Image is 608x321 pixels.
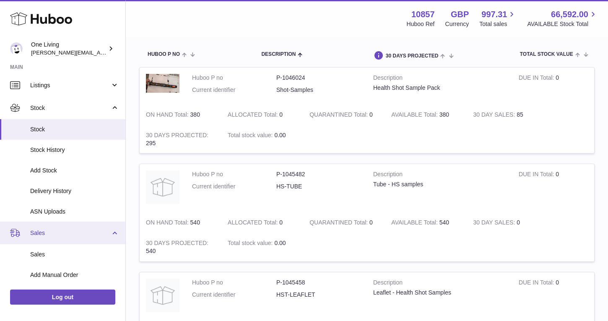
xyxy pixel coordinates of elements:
[391,111,439,120] strong: AVAILABLE Total
[221,104,303,125] td: 0
[192,279,276,287] dt: Huboo P no
[192,170,276,178] dt: Huboo P no
[527,9,598,28] a: 66,592.00 AVAILABLE Stock Total
[373,74,506,84] strong: Description
[228,111,279,120] strong: ALLOCATED Total
[385,212,467,233] td: 540
[30,104,110,112] span: Stock
[276,74,361,82] dd: P-1046024
[192,86,276,94] dt: Current identifier
[274,240,286,246] span: 0.00
[31,41,107,57] div: One Living
[519,171,556,180] strong: DUE IN Total
[373,289,506,297] div: Leaflet - Health Shot Samples
[386,53,439,59] span: 30 DAYS PROJECTED
[30,251,119,258] span: Sales
[30,167,119,175] span: Add Stock
[445,20,469,28] div: Currency
[228,240,274,248] strong: Total stock value
[369,219,373,226] span: 0
[228,132,274,141] strong: Total stock value
[30,81,110,89] span: Listings
[140,104,221,125] td: 380
[369,111,373,118] span: 0
[527,20,598,28] span: AVAILABLE Stock Total
[481,9,507,20] span: 997.31
[451,9,469,20] strong: GBP
[385,104,467,125] td: 380
[146,170,179,204] img: product image
[551,9,588,20] span: 66,592.00
[221,212,303,233] td: 0
[276,170,361,178] dd: P-1045482
[411,9,435,20] strong: 10857
[373,279,506,289] strong: Description
[391,219,439,228] strong: AVAILABLE Total
[192,183,276,191] dt: Current identifier
[473,219,517,228] strong: 30 DAY SALES
[192,74,276,82] dt: Huboo P no
[467,212,548,233] td: 0
[30,125,119,133] span: Stock
[309,219,369,228] strong: QUARANTINED Total
[512,272,594,321] td: 0
[274,132,286,138] span: 0.00
[146,74,179,93] img: product image
[146,132,208,141] strong: 30 DAYS PROJECTED
[146,219,190,228] strong: ON HAND Total
[146,240,208,248] strong: 30 DAYS PROJECTED
[30,187,119,195] span: Delivery History
[276,291,361,299] dd: HST-LEAFLET
[148,52,180,57] span: Huboo P no
[10,42,23,55] img: Jessica@oneliving.com
[276,279,361,287] dd: P-1045458
[30,229,110,237] span: Sales
[373,84,506,92] div: Health Shot Sample Pack
[146,279,179,312] img: product image
[30,208,119,216] span: ASN Uploads
[512,164,594,212] td: 0
[373,170,506,180] strong: Description
[146,111,190,120] strong: ON HAND Total
[512,68,594,104] td: 0
[30,146,119,154] span: Stock History
[140,233,221,261] td: 540
[373,180,506,188] div: Tube - HS samples
[479,20,517,28] span: Total sales
[519,279,556,288] strong: DUE IN Total
[473,111,517,120] strong: 30 DAY SALES
[519,74,556,83] strong: DUE IN Total
[261,52,296,57] span: Description
[479,9,517,28] a: 997.31 Total sales
[192,291,276,299] dt: Current identifier
[407,20,435,28] div: Huboo Ref
[276,183,361,191] dd: HS-TUBE
[140,212,221,233] td: 540
[140,125,221,154] td: 295
[31,49,168,56] span: [PERSON_NAME][EMAIL_ADDRESS][DOMAIN_NAME]
[520,52,573,57] span: Total stock value
[30,271,119,279] span: Add Manual Order
[10,290,115,305] a: Log out
[276,86,361,94] dd: Shot-Samples
[467,104,548,125] td: 85
[228,219,279,228] strong: ALLOCATED Total
[309,111,369,120] strong: QUARANTINED Total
